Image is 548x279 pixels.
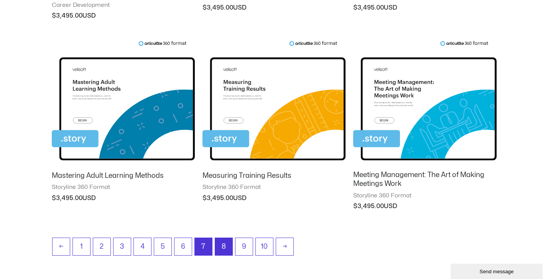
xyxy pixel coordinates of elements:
[353,192,496,200] span: Storyline 360 Format
[353,203,384,209] bdi: 3,495.00
[353,5,384,11] bdi: 3,495.00
[202,171,346,184] a: Measuring Training Results
[202,41,346,165] img: Measuring Training Results
[451,262,544,279] iframe: chat widget
[195,238,212,255] span: Page 7
[52,13,82,19] bdi: 3,495.00
[353,5,357,11] span: $
[353,203,357,209] span: $
[202,5,233,11] bdi: 3,495.00
[202,5,207,11] span: $
[52,2,195,9] span: Career Development
[202,195,233,201] bdi: 3,495.00
[235,238,253,255] a: Page 9
[52,13,56,19] span: $
[93,238,110,255] a: Page 2
[276,238,293,255] a: →
[202,184,346,191] span: Storyline 360 Format
[174,238,192,255] a: Page 6
[52,195,82,201] bdi: 3,495.00
[154,238,171,255] a: Page 5
[73,238,90,255] a: Page 1
[53,238,70,255] a: ←
[52,171,195,180] h2: Mastering Adult Learning Methods
[134,238,151,255] a: Page 4
[256,238,273,255] a: Page 10
[52,184,195,191] span: Storyline 360 Format
[353,171,496,192] a: Meeting Management: The Art of Making Meetings Work
[52,171,195,184] a: Mastering Adult Learning Methods
[52,41,195,165] img: Mastering Adult Learning Methods
[215,238,232,255] a: Page 8
[52,195,56,201] span: $
[202,195,207,201] span: $
[114,238,131,255] a: Page 3
[202,171,346,180] h2: Measuring Training Results
[52,238,497,259] nav: Product Pagination
[353,41,496,165] img: Meeting Management: The Art of Making Meetings Work
[353,171,496,189] h2: Meeting Management: The Art of Making Meetings Work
